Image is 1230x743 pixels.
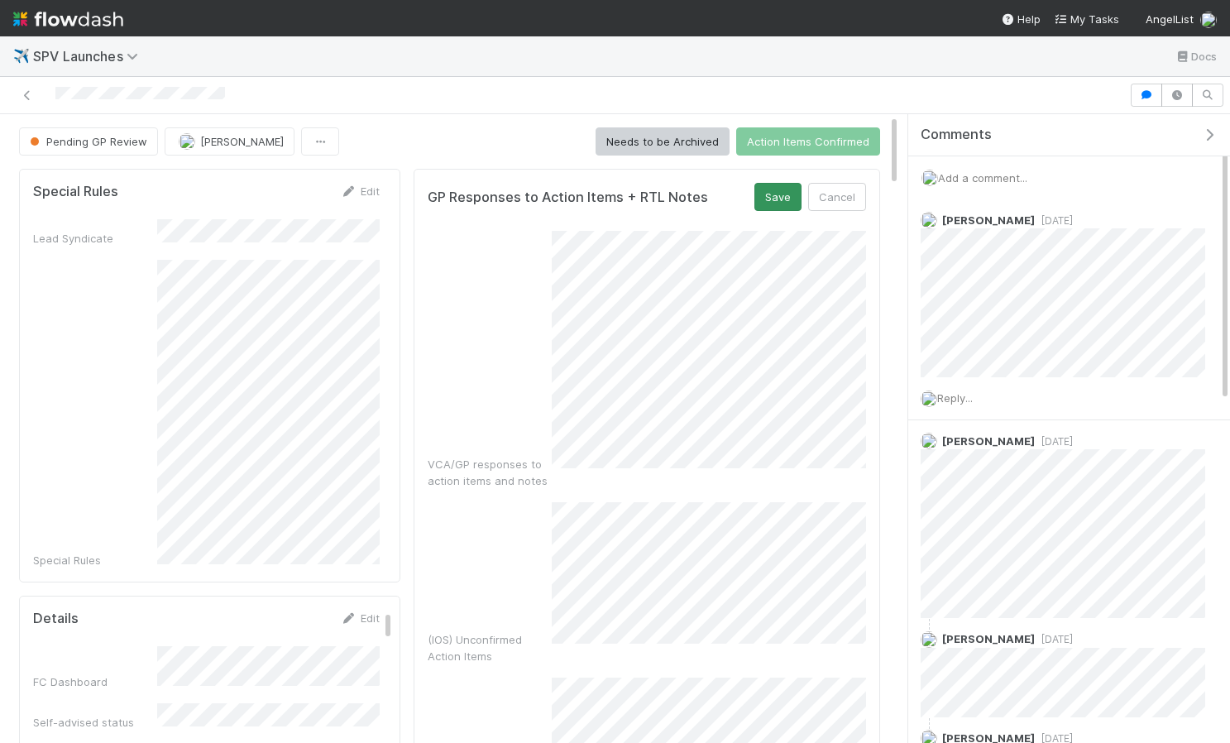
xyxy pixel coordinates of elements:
h5: Special Rules [33,184,118,200]
button: [PERSON_NAME] [165,127,294,156]
span: Add a comment... [938,171,1027,185]
button: Action Items Confirmed [736,127,880,156]
span: Reply... [937,391,973,405]
span: [PERSON_NAME] [942,632,1035,645]
div: VCA/GP responses to action items and notes [428,456,552,489]
h5: GP Responses to Action Items + RTL Notes [428,189,708,206]
img: avatar_04f2f553-352a-453f-b9fb-c6074dc60769.png [921,433,937,449]
img: avatar_6daca87a-2c2e-4848-8ddb-62067031c24f.png [921,391,937,407]
div: Help [1001,11,1041,27]
img: avatar_6daca87a-2c2e-4848-8ddb-62067031c24f.png [1200,12,1217,28]
span: AngelList [1146,12,1194,26]
img: avatar_6daca87a-2c2e-4848-8ddb-62067031c24f.png [921,212,937,228]
span: ✈️ [13,49,30,63]
h5: Details [33,611,79,627]
span: [PERSON_NAME] [942,434,1035,448]
img: logo-inverted-e16ddd16eac7371096b0.svg [13,5,123,33]
div: Special Rules [33,552,157,568]
div: Lead Syndicate [33,230,157,247]
span: [DATE] [1035,435,1073,448]
span: SPV Launches [33,48,146,65]
div: FC Dashboard [33,673,157,690]
img: avatar_f2899df2-d2b9-483b-a052-ca3b1db2e5e2.png [921,631,937,648]
a: Edit [341,611,380,625]
a: Docs [1175,46,1217,66]
button: Needs to be Archived [596,127,730,156]
button: Save [754,183,802,211]
span: Comments [921,127,992,143]
span: [DATE] [1035,214,1073,227]
a: Edit [341,185,380,198]
div: Self-advised status [33,714,157,731]
div: (IOS) Unconfirmed Action Items [428,631,552,664]
img: avatar_6daca87a-2c2e-4848-8ddb-62067031c24f.png [921,170,938,186]
button: Cancel [808,183,866,211]
a: My Tasks [1054,11,1119,27]
span: [DATE] [1035,633,1073,645]
span: [PERSON_NAME] [200,135,284,148]
span: [PERSON_NAME] [942,213,1035,227]
span: My Tasks [1054,12,1119,26]
img: avatar_6daca87a-2c2e-4848-8ddb-62067031c24f.png [179,133,195,150]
